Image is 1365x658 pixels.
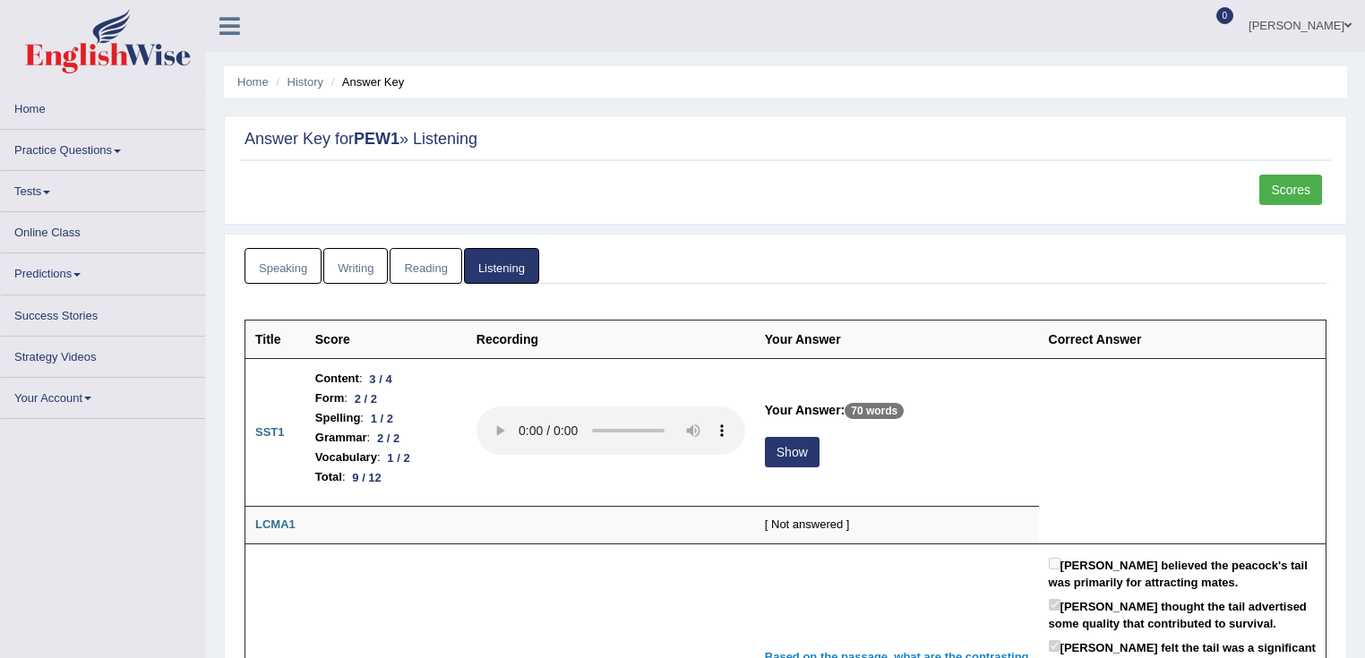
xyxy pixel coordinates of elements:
span: 0 [1216,7,1234,24]
div: 3 / 4 [363,370,399,389]
a: Predictions [1,253,205,288]
label: [PERSON_NAME] believed the peacock's tail was primarily for attracting mates. [1049,554,1316,591]
b: Grammar [315,428,367,448]
a: Your Account [1,378,205,413]
div: 9 / 12 [346,468,389,487]
a: Strategy Videos [1,337,205,372]
a: Home [237,75,269,89]
th: Your Answer [755,320,1039,359]
li: : [315,448,457,467]
div: 2 / 2 [348,389,384,408]
th: Recording [467,320,755,359]
b: LCMA1 [255,517,296,531]
b: SST1 [255,425,285,439]
div: 1 / 2 [364,409,400,428]
div: [ Not answered ] [765,517,1029,534]
a: Online Class [1,212,205,247]
strong: PEW1 [354,130,399,148]
h2: Answer Key for » Listening [245,131,1326,149]
a: Writing [323,248,388,285]
input: [PERSON_NAME] believed the peacock's tail was primarily for attracting mates. [1049,558,1060,569]
div: 1 / 2 [381,449,417,467]
li: : [315,369,457,389]
button: Show [765,437,820,467]
li: Answer Key [327,73,405,90]
a: Home [1,89,205,124]
a: Reading [390,248,461,285]
p: 70 words [845,403,904,419]
div: 2 / 2 [370,429,407,448]
b: Your Answer: [765,403,845,417]
li: : [315,389,457,408]
li: : [315,408,457,428]
a: Practice Questions [1,130,205,165]
a: Tests [1,171,205,206]
a: Success Stories [1,295,205,330]
li: : [315,428,457,448]
li: : [315,467,457,487]
input: [PERSON_NAME] felt the tail was a significant evolutionary disadvantage [1049,640,1060,652]
a: Listening [464,248,539,285]
th: Correct Answer [1039,320,1326,359]
b: Form [315,389,345,408]
b: Spelling [315,408,361,428]
a: Scores [1259,175,1322,205]
b: Content [315,369,359,389]
b: Total [315,467,342,487]
b: Vocabulary [315,448,377,467]
label: [PERSON_NAME] thought the tail advertised some quality that contributed to survival. [1049,595,1316,632]
th: Score [305,320,467,359]
th: Title [245,320,305,359]
input: [PERSON_NAME] thought the tail advertised some quality that contributed to survival. [1049,599,1060,611]
a: History [288,75,323,89]
a: Speaking [245,248,322,285]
